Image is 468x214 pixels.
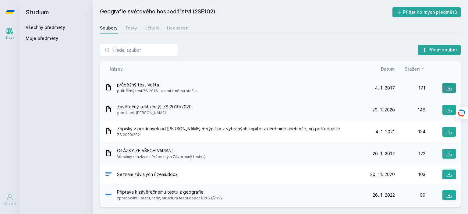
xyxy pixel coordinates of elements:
[395,129,425,135] div: 134
[405,66,425,72] button: Stažení
[117,148,205,154] span: OTÁZKY ZE VŠECH VARIANT
[105,170,112,179] div: DOCX
[395,85,425,91] div: 171
[395,151,425,157] div: 122
[125,22,137,34] a: Testy
[375,85,395,91] span: 4. 1. 2017
[405,66,420,72] span: Stažení
[117,132,341,138] span: ZS 2020/2021
[117,82,198,88] span: průběžný test Vošta
[105,191,112,200] div: .PDF
[372,107,395,113] span: 29. 1. 2020
[100,7,392,17] h2: Geografie světového hospodářství (2SE102)
[100,25,118,31] div: Soubory
[395,107,425,113] div: 148
[117,189,222,195] span: Příprava k závěrečnému testu z geografie
[395,192,425,198] div: 99
[117,154,205,160] span: Všechny otázky na Průbezný a Záverecný testy :)
[26,25,65,30] a: Všechny předměty
[117,88,198,94] span: průběžný test ZS 2016 +co mi k němu stačilo
[117,104,192,110] span: Závěrečný test (celý) ZS 2019/2020
[381,66,395,72] button: Datum
[167,22,190,34] a: Hodnocení
[1,191,18,209] a: Uživatel
[418,45,461,55] button: Přidat soubor
[370,171,395,177] span: 30. 11. 2020
[117,110,192,116] span: good luck [PERSON_NAME] :
[392,7,461,17] button: Přidat do mých předmětů
[167,25,190,31] div: Hodnocení
[395,171,425,177] div: 103
[375,129,395,135] span: 4. 1. 2021
[144,25,160,31] div: Učitelé
[117,195,222,201] span: zpracování 1 testu, rady, struktura testu obecně 2021/2022
[3,202,16,206] div: Uživatel
[125,25,137,31] div: Testy
[100,44,178,56] input: Hledej soubor
[1,24,18,43] a: Study
[100,22,118,34] a: Soubory
[26,35,58,41] span: Moje předměty
[117,171,178,177] span: Seznam závislých území.docx
[110,66,123,72] button: Název
[373,151,395,157] span: 20. 1. 2017
[5,35,14,40] div: Study
[117,126,341,132] span: Zápisky z přednášek od [PERSON_NAME] + výpisky z vybraných kapitol z učebnice aneb vše, co potřeb...
[144,22,160,34] a: Učitelé
[373,192,395,198] span: 26. 1. 2022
